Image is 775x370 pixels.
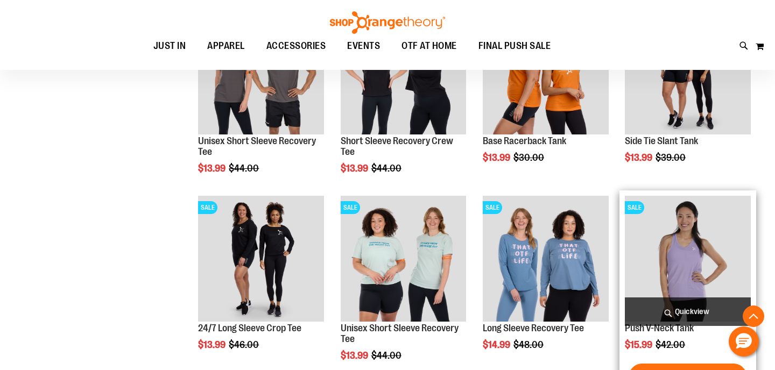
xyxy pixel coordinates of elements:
img: Main of 2024 AUGUST Long Sleeve Recovery Tee [483,196,609,322]
span: $44.00 [371,350,403,361]
a: Long Sleeve Recovery Tee [483,323,584,333]
a: Side Tie Slant TankSALE [625,9,751,136]
a: ACCESSORIES [256,34,337,59]
a: Base Racerback Tank [483,136,566,146]
span: $42.00 [656,339,687,350]
span: OTF AT HOME [401,34,457,58]
div: product [477,3,614,190]
span: SALE [341,201,360,214]
img: Base Racerback Tank [483,9,609,134]
span: $48.00 [513,339,545,350]
span: $30.00 [513,152,546,163]
div: product [193,3,329,201]
span: SALE [483,201,502,214]
span: $13.99 [341,163,370,174]
a: Main of 2024 AUGUST Unisex Short Sleeve Recovery TeeSALE [341,196,467,323]
a: Unisex Short Sleeve Recovery Tee [198,136,316,157]
a: 24/7 Long Sleeve Crop Tee [198,323,301,333]
span: $39.00 [656,152,687,163]
span: $44.00 [229,163,260,174]
a: Unisex Short Sleeve Recovery Tee [341,323,459,344]
a: Side Tie Slant Tank [625,136,698,146]
span: FINAL PUSH SALE [478,34,551,58]
img: Main of 2024 AUGUST Unisex Short Sleeve Recovery Tee [341,196,467,322]
div: product [335,3,472,201]
a: Product image for Unisex Short Sleeve Recovery TeeSALE [198,9,324,136]
span: SALE [198,201,217,214]
span: JUST IN [153,34,186,58]
button: Back To Top [743,305,764,327]
button: Hello, have a question? Let’s chat. [729,326,759,357]
img: Product image for Short Sleeve Recovery Crew Tee [341,9,467,134]
span: $13.99 [625,152,654,163]
span: $44.00 [371,163,403,174]
a: Base Racerback TankSALE [483,9,609,136]
span: EVENTS [347,34,380,58]
a: JUST IN [143,34,197,59]
a: Main of 2024 AUGUST Long Sleeve Recovery TeeSALE [483,196,609,323]
span: $15.99 [625,339,654,350]
span: $13.99 [341,350,370,361]
span: $13.99 [483,152,512,163]
a: Product image for Push V-Neck TankSALE [625,196,751,323]
a: Push V-Neck Tank [625,323,694,333]
a: Quickview [625,297,751,326]
a: EVENTS [336,34,391,59]
a: FINAL PUSH SALE [468,34,562,59]
img: Shop Orangetheory [328,11,447,34]
span: SALE [625,201,644,214]
span: $14.99 [483,339,512,350]
img: Product image for Push V-Neck Tank [625,196,751,322]
span: $13.99 [198,339,227,350]
span: APPAREL [207,34,245,58]
a: APPAREL [196,34,256,58]
img: Product image for Unisex Short Sleeve Recovery Tee [198,9,324,134]
img: 24/7 Long Sleeve Crop Tee [198,196,324,322]
span: ACCESSORIES [266,34,326,58]
img: Side Tie Slant Tank [625,9,751,134]
a: 24/7 Long Sleeve Crop TeeSALE [198,196,324,323]
a: OTF AT HOME [391,34,468,59]
span: $46.00 [229,339,260,350]
span: $13.99 [198,163,227,174]
div: product [619,3,756,190]
a: Short Sleeve Recovery Crew Tee [341,136,453,157]
a: Product image for Short Sleeve Recovery Crew TeeSALE [341,9,467,136]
